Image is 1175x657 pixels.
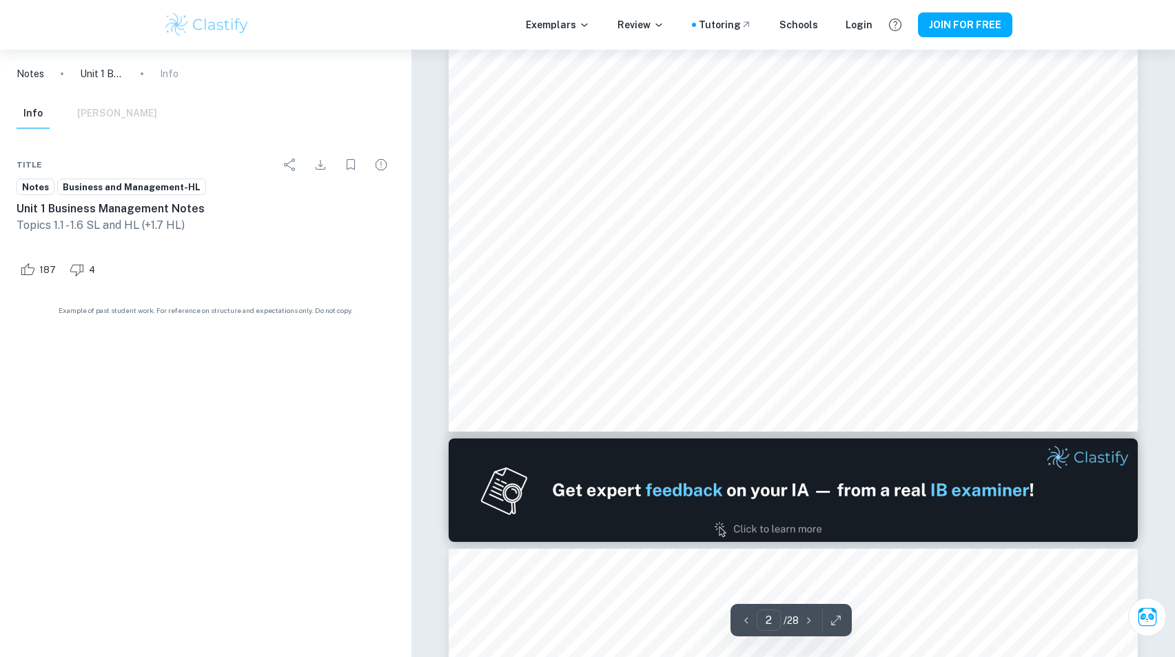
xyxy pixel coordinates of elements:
[17,259,63,281] div: Like
[17,99,50,129] button: Info
[32,263,63,277] span: 187
[337,151,365,179] div: Bookmark
[784,613,799,628] p: / 28
[17,217,395,234] p: Topics 1.1 - 1.6 SL and HL (+1.7 HL)
[17,201,395,217] h6: Unit 1 Business Management Notes
[17,66,44,81] a: Notes
[846,17,872,32] a: Login
[1128,598,1167,636] button: Ask Clai
[918,12,1012,37] button: JOIN FOR FREE
[17,179,54,196] a: Notes
[449,438,1138,542] img: Ad
[276,151,304,179] div: Share
[58,181,205,194] span: Business and Management-HL
[163,11,251,39] img: Clastify logo
[883,13,907,37] button: Help and Feedback
[80,66,124,81] p: Unit 1 Business Management Notes
[17,159,42,171] span: Title
[307,151,334,179] div: Download
[57,179,206,196] a: Business and Management-HL
[160,66,178,81] p: Info
[17,181,54,194] span: Notes
[699,17,752,32] a: Tutoring
[526,17,590,32] p: Exemplars
[66,259,103,281] div: Dislike
[779,17,818,32] a: Schools
[617,17,664,32] p: Review
[17,305,395,316] span: Example of past student work. For reference on structure and expectations only. Do not copy.
[367,151,395,179] div: Report issue
[81,263,103,277] span: 4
